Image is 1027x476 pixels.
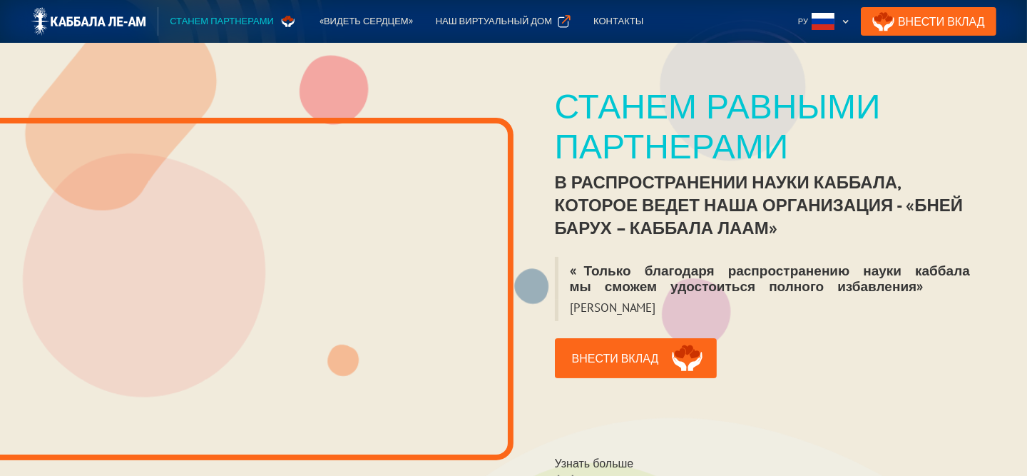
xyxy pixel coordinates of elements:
[170,14,274,29] div: Станем партнерами
[424,7,582,36] a: Наш виртуальный дом
[308,7,424,36] a: «Видеть сердцем»
[798,14,808,29] div: Ру
[593,14,643,29] div: Контакты
[555,257,986,300] blockquote: «Только благодаря распространению науки каббала мы сможем удостоиться полного избавления»
[320,14,413,29] div: «Видеть сердцем»
[555,456,634,470] div: Узнать больше
[582,7,655,36] a: Контакты
[792,7,855,36] div: Ру
[555,300,668,321] blockquote: [PERSON_NAME]
[555,338,717,378] a: Внести вклад
[158,7,308,36] a: Станем партнерами
[555,86,986,166] div: Станем равными партнерами
[555,171,986,240] div: в распространении науки каббала, которое ведет наша организация - «Бней Барух – Каббала лаАм»
[861,7,996,36] a: Внести Вклад
[436,14,552,29] div: Наш виртуальный дом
